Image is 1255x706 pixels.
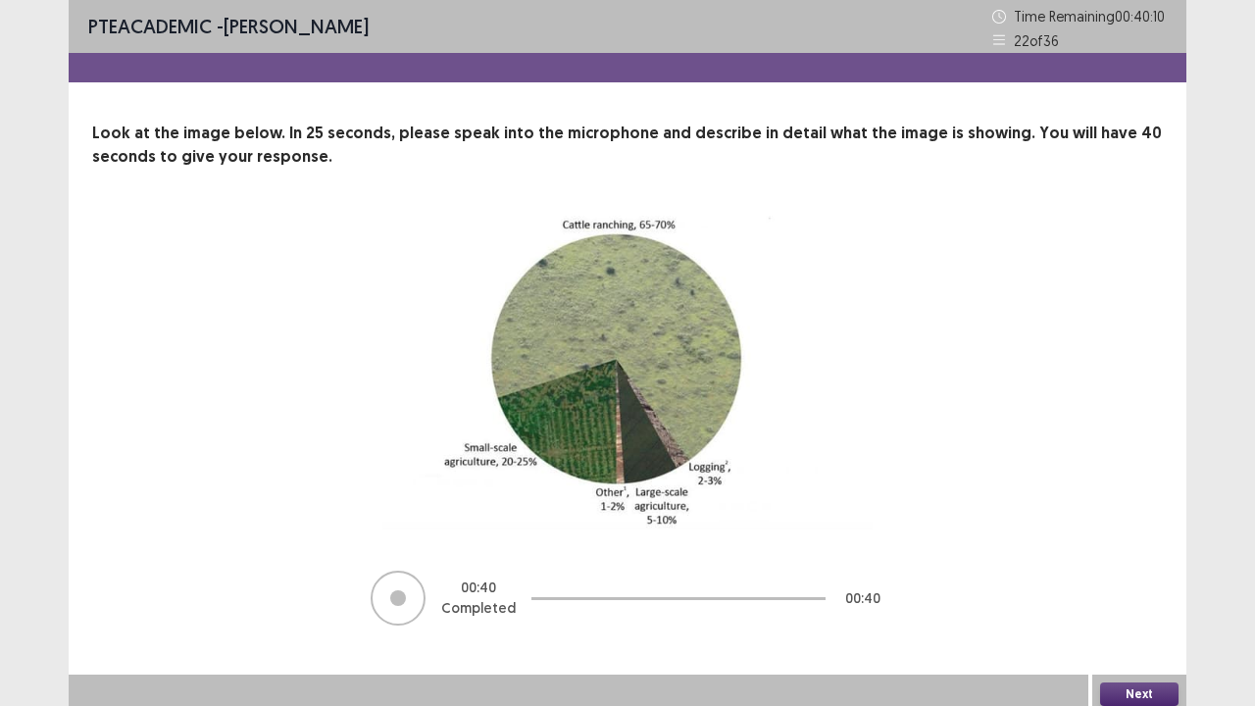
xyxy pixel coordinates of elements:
[1100,682,1179,706] button: Next
[845,588,880,609] p: 00 : 40
[1014,30,1059,51] p: 22 of 36
[441,598,516,619] p: Completed
[88,14,212,38] span: PTE academic
[461,578,496,598] p: 00 : 40
[382,216,873,529] img: image-description
[92,122,1163,169] p: Look at the image below. In 25 seconds, please speak into the microphone and describe in detail w...
[88,12,369,41] p: - [PERSON_NAME]
[1014,6,1167,26] p: Time Remaining 00 : 40 : 10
